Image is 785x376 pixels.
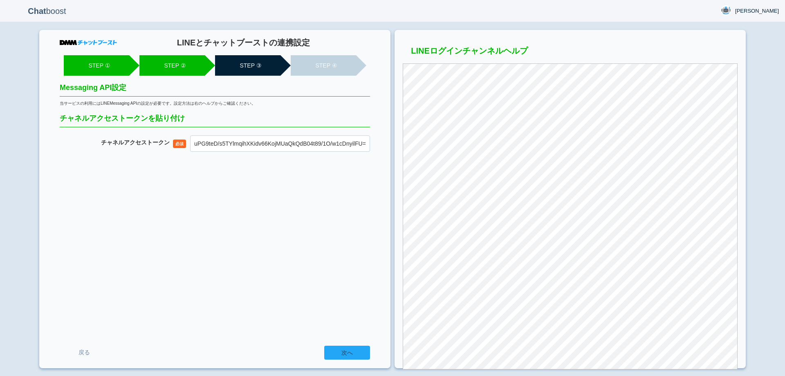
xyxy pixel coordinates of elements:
span: 必須 [173,140,186,148]
span: [PERSON_NAME] [735,7,779,15]
img: DMMチャットブースト [60,40,117,45]
li: STEP ④ [291,55,356,76]
li: STEP ② [139,55,205,76]
h2: Messaging API設定 [60,84,370,97]
p: boost [6,1,88,21]
input: xxxxxx [190,135,370,152]
input: 次へ [324,346,370,360]
li: STEP ③ [215,55,280,76]
b: Chat [28,7,46,16]
label: チャネル アクセストークン [101,139,170,146]
div: 当サービスの利用にはLINEMessaging APIの設定が必要です。設定方法は右のヘルプからご確認ください。 [60,101,370,106]
a: 戻る [60,345,109,360]
img: User Image [721,5,731,16]
h1: LINEとチャットブーストの連携設定 [117,38,370,47]
h2: チャネルアクセストークンを貼り付け [60,115,370,127]
li: STEP ① [64,55,129,76]
h3: LINEログインチャンネルヘルプ [403,46,738,59]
